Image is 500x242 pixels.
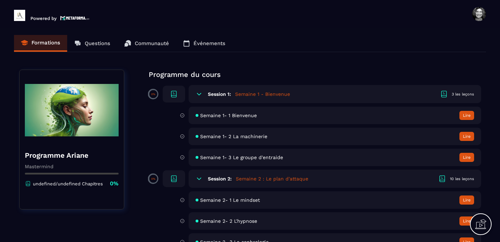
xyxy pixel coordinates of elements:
[151,93,155,96] p: 0%
[33,181,103,186] p: undefined/undefined Chapitres
[459,195,474,205] button: Lire
[459,132,474,141] button: Lire
[459,216,474,226] button: Lire
[452,92,474,97] div: 3 les leçons
[25,150,119,160] h4: Programme Ariane
[110,180,119,187] p: 0%
[459,111,474,120] button: Lire
[208,176,232,181] h6: Session 2:
[459,153,474,162] button: Lire
[30,16,57,21] p: Powered by
[149,70,481,79] p: Programme du cours
[208,91,231,97] h6: Session 1:
[60,15,90,21] img: logo
[200,155,283,160] span: Semaine 1- 3 Le groupe d'entraide
[14,10,25,21] img: logo-branding
[200,113,257,118] span: Semaine 1- 1 Bienvenue
[236,175,308,182] h5: Semaine 2 : Le plan d'attaque
[450,176,474,181] div: 10 les leçons
[200,134,267,139] span: Semaine 1- 2 La machinerie
[25,164,119,169] p: Mastermind
[200,197,260,203] span: Semaine 2- 1 Le mindset
[151,177,155,180] p: 0%
[25,75,119,145] img: banner
[235,91,290,98] h5: Semaine 1 - Bienvenue
[200,218,257,224] span: Semaine 2- 2 L'hypnose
